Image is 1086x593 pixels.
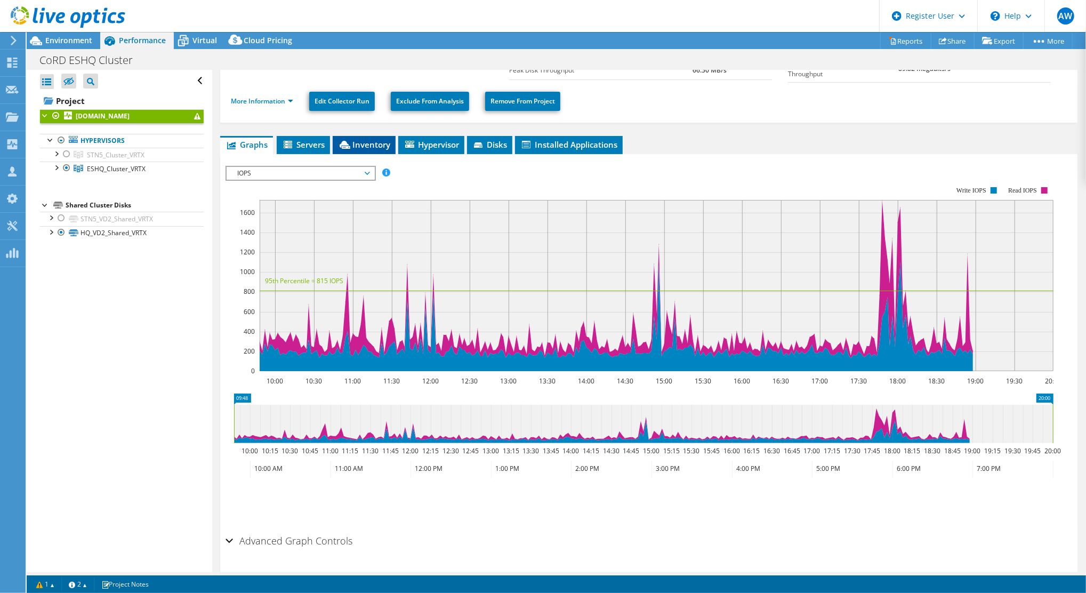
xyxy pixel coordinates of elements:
[40,162,204,175] a: ESHQ_Cluster_VRTX
[94,578,156,591] a: Project Notes
[956,187,986,194] text: Write IOPS
[539,376,556,386] text: 13:30
[322,446,339,455] text: 11:00
[87,150,144,159] span: STN5_Cluster_VRTX
[693,66,727,75] b: 66.50 MB/s
[240,228,255,237] text: 1400
[1008,187,1037,194] text: Read IOPS
[242,446,258,455] text: 10:00
[889,376,906,386] text: 18:00
[226,530,352,551] h2: Advanced Graph Controls
[231,97,293,106] a: More Information
[244,287,255,296] text: 800
[282,139,325,150] span: Servers
[967,376,984,386] text: 19:00
[844,446,860,455] text: 17:30
[500,376,517,386] text: 13:00
[984,446,1001,455] text: 19:15
[45,35,92,45] span: Environment
[240,247,255,257] text: 1200
[462,446,479,455] text: 12:45
[267,376,283,386] text: 10:00
[422,376,439,386] text: 12:00
[461,376,478,386] text: 12:30
[703,446,720,455] text: 15:45
[244,347,255,356] text: 200
[543,446,559,455] text: 13:45
[40,109,204,123] a: [DOMAIN_NAME]
[338,139,390,150] span: Inventory
[578,376,594,386] text: 14:00
[344,376,361,386] text: 11:00
[472,139,507,150] span: Disks
[734,376,750,386] text: 16:00
[244,35,292,45] span: Cloud Pricing
[695,376,711,386] text: 15:30
[683,446,699,455] text: 15:30
[262,446,278,455] text: 10:15
[974,33,1024,49] a: Export
[35,54,149,66] h1: CoRD ESHQ Cluster
[281,446,298,455] text: 10:30
[643,446,659,455] text: 15:00
[232,167,369,180] span: IOPS
[76,111,130,121] b: [DOMAIN_NAME]
[656,376,672,386] text: 15:00
[40,212,204,226] a: STN5_VD2_Shared_VRTX
[1004,446,1021,455] text: 19:30
[520,139,617,150] span: Installed Applications
[964,446,980,455] text: 19:00
[944,446,961,455] text: 18:45
[119,35,166,45] span: Performance
[40,134,204,148] a: Hypervisors
[309,92,375,111] a: Edit Collector Run
[1023,33,1073,49] a: More
[603,446,620,455] text: 14:30
[991,11,1000,21] svg: \n
[617,376,633,386] text: 14:30
[663,446,680,455] text: 15:15
[382,446,399,455] text: 11:45
[443,446,459,455] text: 12:30
[904,446,920,455] text: 18:15
[898,64,951,73] b: 89.82 megabits/s
[391,92,469,111] a: Exclude From Analysis
[924,446,940,455] text: 18:30
[302,446,318,455] text: 10:45
[87,164,146,173] span: ESHQ_Cluster_VRTX
[422,446,439,455] text: 12:15
[362,446,379,455] text: 11:30
[503,446,519,455] text: 13:15
[482,446,499,455] text: 13:00
[402,446,419,455] text: 12:00
[562,446,579,455] text: 14:00
[265,276,343,285] text: 95th Percentile = 815 IOPS
[251,366,255,375] text: 0
[244,307,255,316] text: 600
[1057,7,1074,25] span: AW
[824,446,840,455] text: 17:15
[931,33,975,49] a: Share
[244,327,255,336] text: 400
[240,267,255,276] text: 1000
[763,446,780,455] text: 16:30
[240,208,255,217] text: 1600
[850,376,867,386] text: 17:30
[743,446,760,455] text: 16:15
[784,446,800,455] text: 16:45
[61,578,94,591] a: 2
[342,446,358,455] text: 11:15
[40,92,204,109] a: Project
[773,376,789,386] text: 16:30
[522,446,539,455] text: 13:30
[880,33,931,49] a: Reports
[723,446,740,455] text: 16:00
[485,92,560,111] a: Remove From Project
[811,376,828,386] text: 17:00
[1006,376,1023,386] text: 19:30
[864,446,880,455] text: 17:45
[383,376,400,386] text: 11:30
[404,139,459,150] span: Hypervisor
[40,148,204,162] a: STN5_Cluster_VRTX
[192,35,217,45] span: Virtual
